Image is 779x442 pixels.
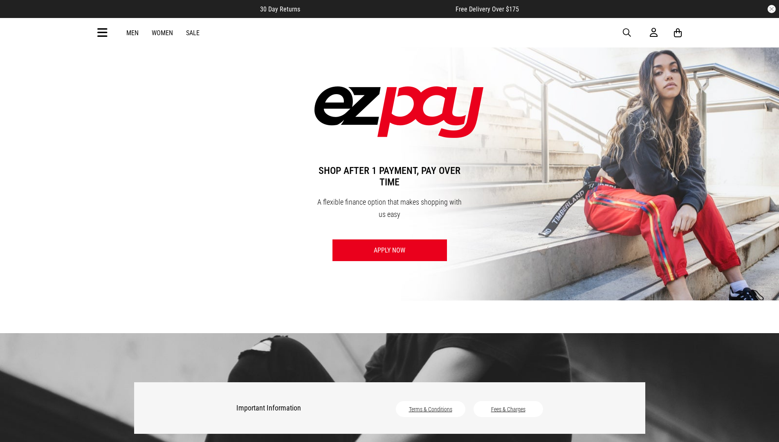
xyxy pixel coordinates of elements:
a: Fees & Charges [491,406,525,413]
h2: Important Information [236,399,359,417]
a: Apply Now [332,239,447,261]
img: ezpay-log-new-black.png [314,86,484,138]
iframe: Customer reviews powered by Trustpilot [317,5,439,13]
a: Women [152,29,173,37]
span: Free Delivery Over $175 [456,5,519,13]
span: Shop after 1 payment, pay over time [314,157,465,196]
span: A flexible finance option that makes shopping with us easy [317,198,462,219]
a: Men [126,29,139,37]
a: Sale [186,29,200,37]
img: Redrat logo [364,27,418,39]
span: 30 Day Returns [260,5,300,13]
a: Terms & Conditions [409,406,452,413]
